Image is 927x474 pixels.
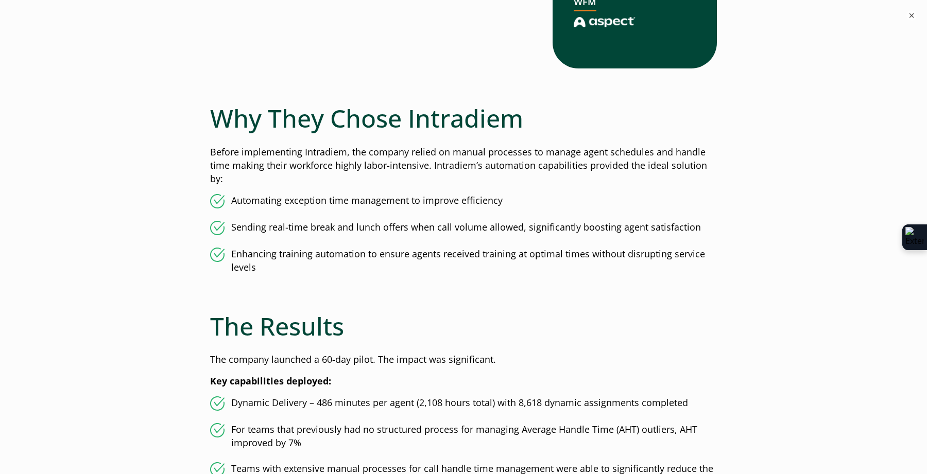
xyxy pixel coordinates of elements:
[210,311,717,341] h2: The Results
[210,248,717,274] li: Enhancing training automation to ensure agents received training at optimal times without disrupt...
[210,194,717,208] li: Automating exception time management to improve efficiency
[210,423,717,450] li: For teams that previously had no structured process for managing Average Handle Time (AHT) outlie...
[210,221,717,235] li: Sending real-time break and lunch offers when call volume allowed, significantly boosting agent s...
[210,146,717,186] p: Before implementing Intradiem, the company relied on manual processes to manage agent schedules a...
[210,396,717,411] li: Dynamic Delivery – 486 minutes per agent (2,108 hours total) with 8,618 dynamic assignments compl...
[906,10,917,21] button: ×
[210,103,717,133] h2: Why They Chose Intradiem
[210,353,717,366] p: The company launched a 60-day pilot. The impact was significant.
[905,227,924,248] img: Extension Icon
[210,375,331,387] strong: Key capabilities deployed:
